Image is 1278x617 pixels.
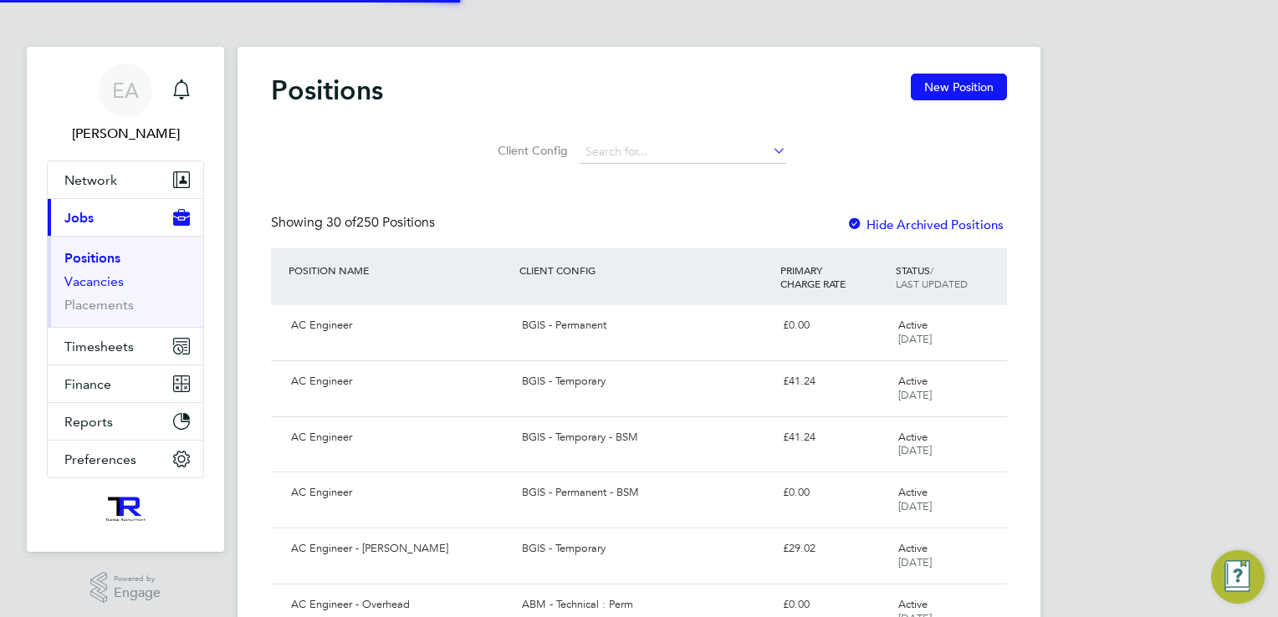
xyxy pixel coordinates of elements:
div: CLIENT CONFIG [515,255,775,285]
div: AC Engineer [284,368,515,395]
div: £41.24 [776,424,892,451]
div: AC Engineer [284,312,515,339]
button: New Position [911,74,1007,100]
nav: Main navigation [27,47,224,552]
span: Engage [114,586,161,600]
div: BGIS - Permanent [515,312,775,339]
button: Preferences [48,441,203,477]
div: PRIMARY CHARGE RATE [776,255,892,298]
span: Active [898,374,928,388]
label: Hide Archived Positions [846,217,1004,232]
span: Active [898,541,928,555]
span: [DATE] [898,388,932,402]
button: Reports [48,403,203,440]
a: Positions [64,250,120,266]
span: Ellis Andrew [47,124,204,144]
button: Jobs [48,199,203,236]
span: / [930,263,933,277]
span: [DATE] [898,332,932,346]
span: Finance [64,376,111,392]
span: Active [898,318,928,332]
button: Network [48,161,203,198]
a: EA[PERSON_NAME] [47,64,204,144]
a: Vacancies [64,273,124,289]
span: Active [898,597,928,611]
h2: Positions [271,74,383,107]
input: Search for... [580,140,786,164]
div: £41.24 [776,368,892,395]
span: Powered by [114,572,161,586]
button: Timesheets [48,328,203,365]
div: £0.00 [776,479,892,507]
button: Finance [48,365,203,402]
div: BGIS - Temporary - BSM [515,424,775,451]
span: Active [898,485,928,499]
span: Reports [64,414,113,430]
span: [DATE] [898,499,932,513]
div: £29.02 [776,535,892,563]
button: Engage Resource Center [1211,550,1265,604]
div: £0.00 [776,312,892,339]
div: STATUS [892,255,1007,298]
a: Powered byEngage [90,572,161,604]
span: Active [898,430,928,444]
span: 30 of [326,214,356,231]
div: Showing [271,214,438,232]
span: Network [64,172,117,188]
div: BGIS - Temporary [515,368,775,395]
div: POSITION NAME [284,255,515,285]
span: Jobs [64,210,94,226]
a: Placements [64,297,134,313]
label: Client Config [493,143,568,158]
div: AC Engineer [284,424,515,451]
div: BGIS - Temporary [515,535,775,563]
img: wearetecrec-logo-retina.png [103,495,149,522]
span: 250 Positions [326,214,435,231]
span: Preferences [64,451,136,467]
div: AC Engineer [284,479,515,507]
span: [DATE] [898,443,932,457]
span: [DATE] [898,555,932,569]
span: EA [112,79,139,101]
div: Jobs [48,236,203,327]
div: BGIS - Permanent - BSM [515,479,775,507]
span: Timesheets [64,339,134,354]
span: LAST UPDATED [896,277,968,290]
a: Go to home page [47,495,204,522]
div: AC Engineer - [PERSON_NAME] [284,535,515,563]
